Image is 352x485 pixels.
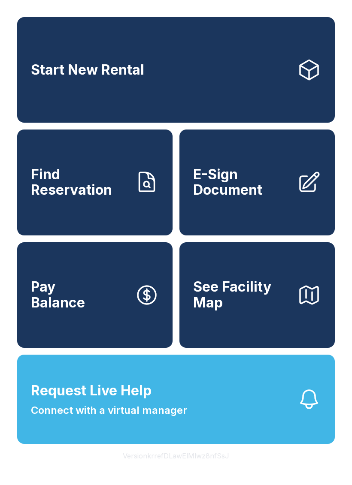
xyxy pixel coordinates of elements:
button: See Facility Map [179,242,335,348]
span: Start New Rental [31,62,144,78]
a: Start New Rental [17,17,335,123]
a: Find Reservation [17,130,173,235]
span: E-Sign Document [193,167,290,198]
span: Find Reservation [31,167,128,198]
span: Request Live Help [31,380,152,401]
button: VersionkrrefDLawElMlwz8nfSsJ [116,444,236,468]
span: Pay Balance [31,279,85,310]
button: Request Live HelpConnect with a virtual manager [17,355,335,444]
span: See Facility Map [193,279,290,310]
a: E-Sign Document [179,130,335,235]
span: Connect with a virtual manager [31,403,187,418]
button: PayBalance [17,242,173,348]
